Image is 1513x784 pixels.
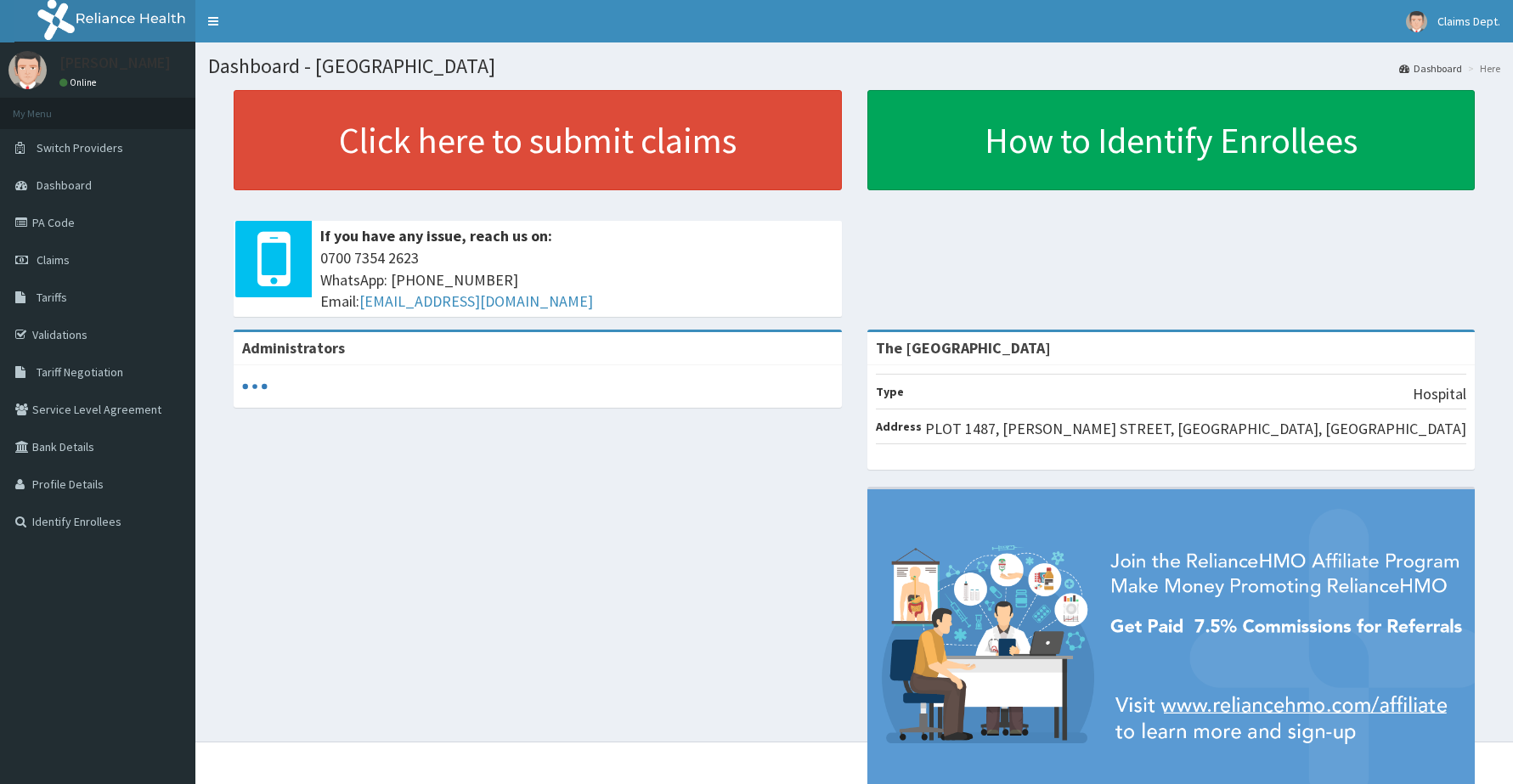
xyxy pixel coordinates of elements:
[37,364,123,380] span: Tariff Negotiation
[37,290,67,305] span: Tariffs
[37,252,70,268] span: Claims
[1437,14,1500,29] span: Claims Dept.
[8,51,47,89] img: User Image
[1464,61,1500,76] li: Here
[925,418,1466,440] p: PLOT 1487, [PERSON_NAME] STREET, [GEOGRAPHIC_DATA], [GEOGRAPHIC_DATA]
[320,226,552,245] b: If you have any issue, reach us on:
[359,291,593,311] a: [EMAIL_ADDRESS][DOMAIN_NAME]
[876,419,922,434] b: Address
[320,247,833,313] span: 0700 7354 2623 WhatsApp: [PHONE_NUMBER] Email:
[59,76,100,88] a: Online
[234,90,842,190] a: Click here to submit claims
[1406,11,1427,32] img: User Image
[37,140,123,155] span: Switch Providers
[242,374,268,399] svg: audio-loading
[59,55,171,71] p: [PERSON_NAME]
[37,178,92,193] span: Dashboard
[867,90,1476,190] a: How to Identify Enrollees
[876,384,904,399] b: Type
[1399,61,1462,76] a: Dashboard
[876,338,1051,358] strong: The [GEOGRAPHIC_DATA]
[242,338,345,358] b: Administrators
[208,55,1500,77] h1: Dashboard - [GEOGRAPHIC_DATA]
[1413,383,1466,405] p: Hospital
